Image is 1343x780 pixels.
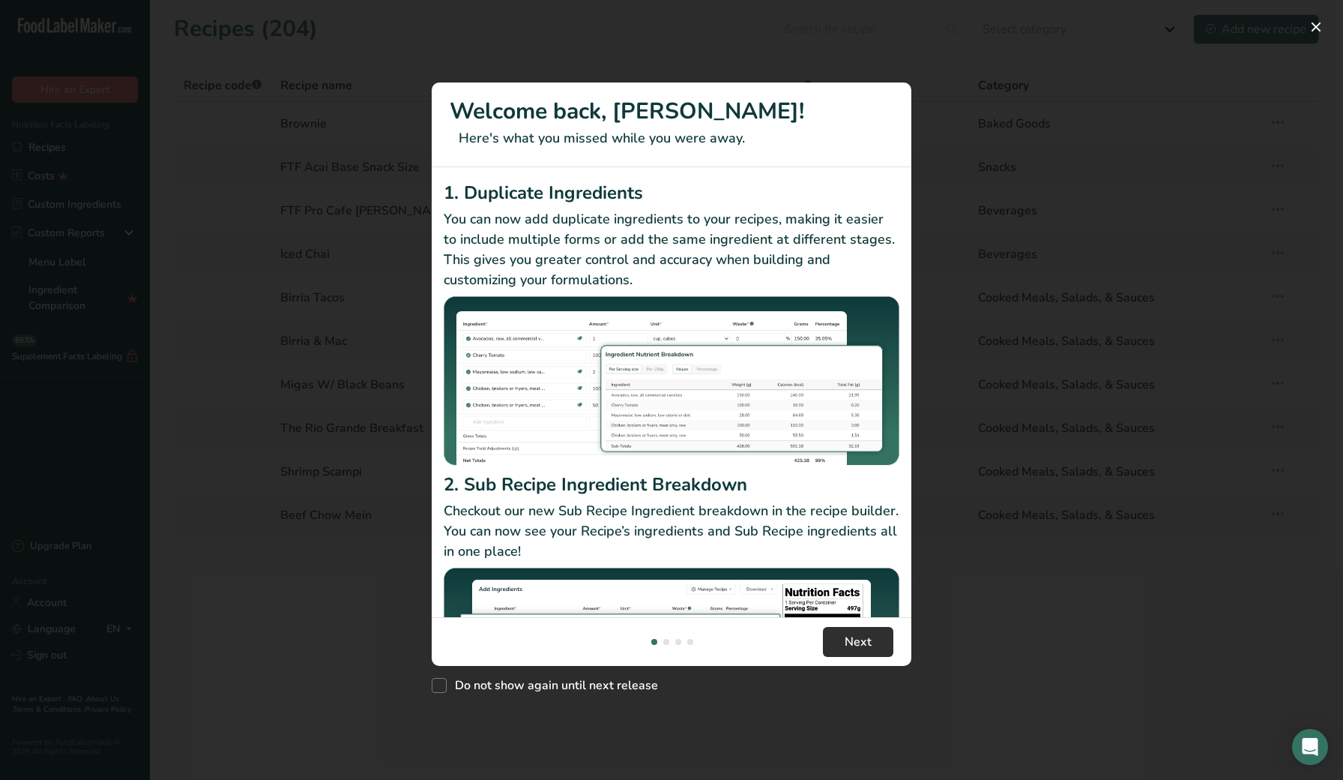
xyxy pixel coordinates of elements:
[444,296,899,466] img: Duplicate Ingredients
[444,501,899,562] p: Checkout our new Sub Recipe Ingredient breakdown in the recipe builder. You can now see your Reci...
[444,179,899,206] h2: 1. Duplicate Ingredients
[444,471,899,498] h2: 2. Sub Recipe Ingredient Breakdown
[444,568,899,738] img: Sub Recipe Ingredient Breakdown
[444,209,899,290] p: You can now add duplicate ingredients to your recipes, making it easier to include multiple forms...
[1292,729,1328,765] div: Open Intercom Messenger
[823,627,893,657] button: Next
[450,94,893,128] h1: Welcome back, [PERSON_NAME]!
[845,633,872,651] span: Next
[447,678,658,693] span: Do not show again until next release
[450,128,893,148] p: Here's what you missed while you were away.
